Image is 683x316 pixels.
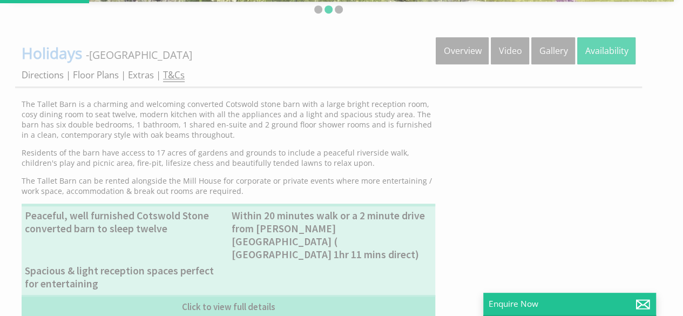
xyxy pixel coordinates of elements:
a: Overview [436,37,489,64]
li: Peaceful, well furnished Cotswold Stone converted barn to sleep twelve [22,207,228,237]
a: Extras [128,69,154,81]
span: Holidays [22,43,82,63]
a: Floor Plans [73,69,119,81]
p: Residents of the barn have access to 17 acres of gardens and grounds to include a peaceful rivers... [22,147,435,168]
a: [GEOGRAPHIC_DATA] [89,48,192,62]
a: Holidays [22,43,86,63]
a: Availability [577,37,635,64]
li: Spacious & light reception spaces perfect for entertaining [22,263,228,292]
p: The Tallet Barn can be rented alongside the Mill House for corporate or private events where more... [22,176,435,196]
a: Gallery [531,37,575,64]
a: T&Cs [163,69,185,82]
p: The Tallet Barn is a charming and welcoming converted Cotswold stone barn with a large bright rec... [22,99,435,140]
a: Video [491,37,529,64]
span: - [86,48,192,62]
p: Enquire Now [489,298,651,310]
a: Directions [22,69,64,81]
li: Within 20 minutes walk or a 2 minute drive from [PERSON_NAME][GEOGRAPHIC_DATA] ( [GEOGRAPHIC_DATA... [228,207,435,263]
